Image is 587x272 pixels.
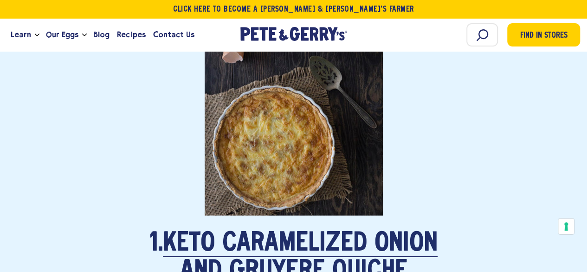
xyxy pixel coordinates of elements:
a: Blog [90,22,113,47]
span: Learn [11,29,31,40]
span: Find in Stores [520,30,568,42]
span: Blog [93,29,110,40]
a: Contact Us [149,22,198,47]
button: Open the dropdown menu for Learn [35,33,39,37]
span: Recipes [117,29,145,40]
a: Our Eggs [42,22,82,47]
a: Recipes [113,22,149,47]
span: Our Eggs [46,29,78,40]
span: Contact Us [153,29,194,40]
a: Learn [7,22,35,47]
button: Your consent preferences for tracking technologies [558,219,574,234]
a: Find in Stores [507,23,580,46]
button: Open the dropdown menu for Our Eggs [82,33,87,37]
input: Search [466,23,498,46]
